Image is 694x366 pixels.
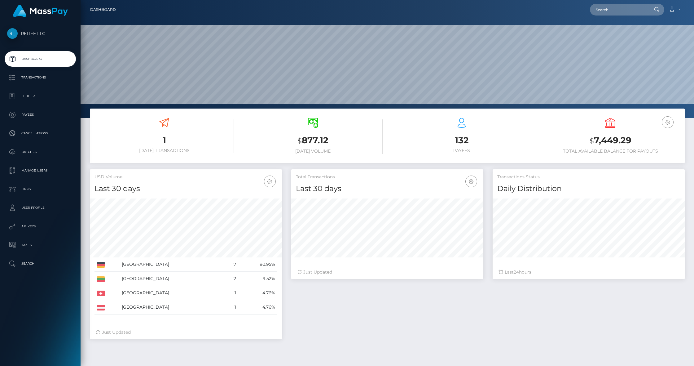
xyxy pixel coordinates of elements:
td: 4.76% [238,300,277,315]
h6: Total Available Balance for Payouts [541,149,680,154]
span: RELIFE LLC [5,31,76,36]
small: $ [297,136,302,145]
h4: Daily Distribution [497,183,680,194]
a: Transactions [5,70,76,85]
td: [GEOGRAPHIC_DATA] [120,272,222,286]
small: $ [590,136,594,145]
h4: Last 30 days [296,183,479,194]
td: 80.95% [238,257,277,272]
a: Dashboard [5,51,76,67]
p: Batches [7,147,73,157]
p: Taxes [7,240,73,250]
p: User Profile [7,203,73,212]
td: 17 [222,257,238,272]
img: CH.png [97,291,105,296]
td: [GEOGRAPHIC_DATA] [120,286,222,300]
h3: 7,449.29 [541,134,680,147]
a: Dashboard [90,3,116,16]
div: Just Updated [297,269,477,275]
h6: Payees [392,148,531,153]
h5: Transactions Status [497,174,680,180]
p: Payees [7,110,73,119]
h3: 132 [392,134,531,146]
h6: [DATE] Transactions [94,148,234,153]
a: Payees [5,107,76,123]
h5: USD Volume [94,174,277,180]
img: RELIFE LLC [7,28,18,39]
a: API Keys [5,219,76,234]
td: 1 [222,286,238,300]
input: Search... [590,4,648,16]
div: Just Updated [96,329,276,336]
h6: [DATE] Volume [243,149,383,154]
img: LT.png [97,276,105,282]
p: Links [7,185,73,194]
p: API Keys [7,222,73,231]
td: [GEOGRAPHIC_DATA] [120,300,222,315]
p: Search [7,259,73,268]
a: User Profile [5,200,76,216]
img: AT.png [97,305,105,310]
p: Dashboard [7,54,73,64]
a: Search [5,256,76,271]
img: MassPay Logo [13,5,68,17]
h5: Total Transactions [296,174,479,180]
td: 9.52% [238,272,277,286]
td: 2 [222,272,238,286]
td: 4.76% [238,286,277,300]
td: [GEOGRAPHIC_DATA] [120,257,222,272]
p: Manage Users [7,166,73,175]
h3: 1 [94,134,234,146]
h3: 877.12 [243,134,383,147]
p: Ledger [7,91,73,101]
a: Cancellations [5,126,76,141]
span: 24 [514,269,519,275]
td: 1 [222,300,238,315]
a: Batches [5,144,76,160]
p: Transactions [7,73,73,82]
a: Links [5,181,76,197]
a: Ledger [5,88,76,104]
a: Taxes [5,237,76,253]
img: DE.png [97,262,105,268]
p: Cancellations [7,129,73,138]
a: Manage Users [5,163,76,178]
div: Last hours [499,269,679,275]
h4: Last 30 days [94,183,277,194]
